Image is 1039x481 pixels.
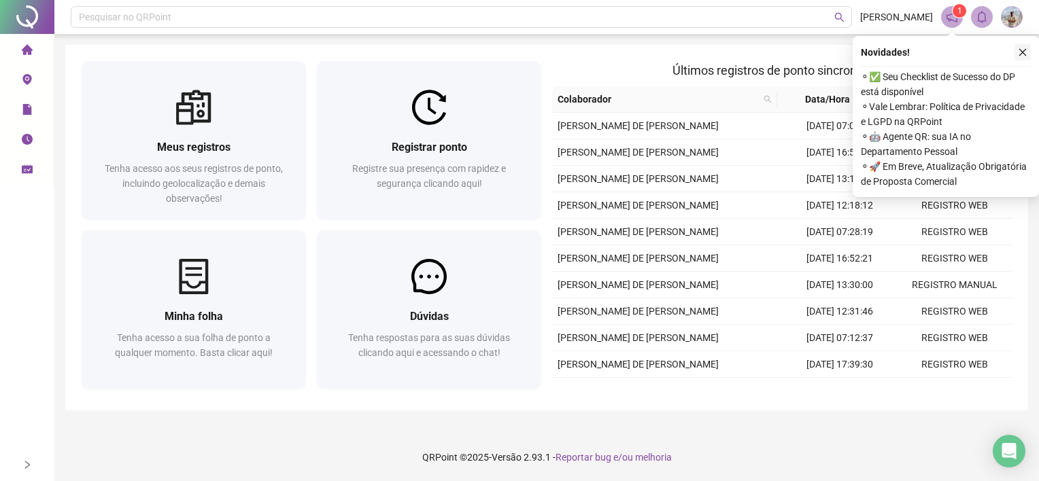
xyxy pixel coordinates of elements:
span: [PERSON_NAME] DE [PERSON_NAME] [558,306,719,317]
td: REGISTRO WEB [897,298,1012,325]
span: Tenha acesso a sua folha de ponto a qualquer momento. Basta clicar aqui! [115,332,273,358]
td: [DATE] 07:05:04 [782,113,897,139]
span: [PERSON_NAME] DE [PERSON_NAME] [558,279,719,290]
td: REGISTRO WEB [897,192,1012,219]
td: REGISTRO WEB [897,325,1012,351]
span: Registre sua presença com rapidez e segurança clicando aqui! [352,163,506,189]
span: [PERSON_NAME] [860,10,933,24]
th: Data/Hora [777,86,889,113]
span: Reportar bug e/ou melhoria [556,452,672,463]
td: REGISTRO WEB [897,219,1012,245]
span: environment [22,68,33,95]
img: 84068 [1002,7,1022,27]
span: file [22,98,33,125]
span: Data/Hora [783,92,873,107]
span: bell [976,11,988,23]
td: [DATE] 13:14:10 [782,166,897,192]
span: Colaborador [558,92,758,107]
span: ⚬ 🚀 Em Breve, Atualização Obrigatória de Proposta Comercial [861,159,1031,189]
span: [PERSON_NAME] DE [PERSON_NAME] [558,359,719,370]
span: Meus registros [157,141,231,154]
span: clock-circle [22,128,33,155]
span: schedule [22,158,33,185]
span: Versão [492,452,522,463]
div: Open Intercom Messenger [993,435,1025,467]
a: Registrar pontoRegistre sua presença com rapidez e segurança clicando aqui! [317,61,541,219]
td: [DATE] 13:47:04 [782,378,897,404]
td: [DATE] 12:18:12 [782,192,897,219]
td: REGISTRO WEB [897,245,1012,272]
span: 1 [957,6,962,16]
span: [PERSON_NAME] DE [PERSON_NAME] [558,173,719,184]
td: [DATE] 07:28:19 [782,219,897,245]
span: Tenha respostas para as suas dúvidas clicando aqui e acessando o chat! [348,332,510,358]
span: [PERSON_NAME] DE [PERSON_NAME] [558,332,719,343]
span: Últimos registros de ponto sincronizados [672,63,892,77]
span: [PERSON_NAME] DE [PERSON_NAME] [558,226,719,237]
span: [PERSON_NAME] DE [PERSON_NAME] [558,200,719,211]
td: [DATE] 16:52:21 [782,245,897,272]
a: Minha folhaTenha acesso a sua folha de ponto a qualquer momento. Basta clicar aqui! [82,230,306,389]
span: Minha folha [165,310,223,323]
td: [DATE] 07:12:37 [782,325,897,351]
footer: QRPoint © 2025 - 2.93.1 - [54,433,1039,481]
span: search [761,89,774,109]
td: REGISTRO MANUAL [897,272,1012,298]
sup: 1 [953,4,966,18]
span: Dúvidas [410,310,449,323]
span: notification [946,11,958,23]
span: close [1018,48,1027,57]
td: [DATE] 13:30:00 [782,272,897,298]
span: right [22,460,32,469]
span: search [834,12,845,22]
span: Novidades ! [861,45,910,60]
td: [DATE] 12:31:46 [782,298,897,325]
span: [PERSON_NAME] DE [PERSON_NAME] [558,120,719,131]
span: ⚬ Vale Lembrar: Política de Privacidade e LGPD na QRPoint [861,99,1031,129]
span: ⚬ ✅ Seu Checklist de Sucesso do DP está disponível [861,69,1031,99]
a: DúvidasTenha respostas para as suas dúvidas clicando aqui e acessando o chat! [317,230,541,389]
td: REGISTRO WEB [897,378,1012,404]
span: [PERSON_NAME] DE [PERSON_NAME] [558,147,719,158]
span: [PERSON_NAME] DE [PERSON_NAME] [558,253,719,264]
td: [DATE] 17:39:30 [782,351,897,378]
td: [DATE] 16:56:54 [782,139,897,166]
span: Registrar ponto [392,141,467,154]
span: Tenha acesso aos seus registros de ponto, incluindo geolocalização e demais observações! [105,163,283,204]
td: REGISTRO WEB [897,351,1012,378]
span: ⚬ 🤖 Agente QR: sua IA no Departamento Pessoal [861,129,1031,159]
span: search [764,95,772,103]
a: Meus registrosTenha acesso aos seus registros de ponto, incluindo geolocalização e demais observa... [82,61,306,219]
span: home [22,38,33,65]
